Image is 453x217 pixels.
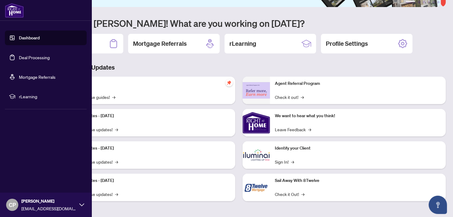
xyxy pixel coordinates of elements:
[225,79,233,86] span: pushpin
[19,74,56,80] a: Mortgage Referrals
[19,35,40,41] a: Dashboard
[115,126,118,133] span: →
[432,1,435,3] button: 5
[32,63,446,72] h3: Brokerage & Industry Updates
[275,177,441,184] p: Sail Away With 8Twelve
[243,109,270,136] img: We want to hear what you think!
[275,158,294,165] a: Sign In!→
[133,39,187,48] h2: Mortgage Referrals
[112,94,115,100] span: →
[301,191,304,197] span: →
[405,1,415,3] button: 1
[21,205,76,212] span: [EMAIL_ADDRESS][DOMAIN_NAME]
[32,17,446,29] h1: Welcome back [PERSON_NAME]! What are you working on [DATE]?
[301,94,304,100] span: →
[275,191,304,197] a: Check it Out!→
[308,126,311,133] span: →
[21,198,76,204] span: [PERSON_NAME]
[229,39,256,48] h2: rLearning
[115,191,118,197] span: →
[275,145,441,152] p: Identify your Client
[9,201,16,209] span: CP
[19,55,50,60] a: Deal Processing
[291,158,294,165] span: →
[326,39,368,48] h2: Profile Settings
[275,94,304,100] a: Check it out!→
[275,126,311,133] a: Leave Feedback→
[64,113,230,119] p: Platform Updates - [DATE]
[418,1,420,3] button: 2
[115,158,118,165] span: →
[19,93,82,100] span: rLearning
[422,1,425,3] button: 3
[243,82,270,99] img: Agent Referral Program
[5,3,24,18] img: logo
[437,1,440,3] button: 6
[64,80,230,87] p: Self-Help
[243,174,270,201] img: Sail Away With 8Twelve
[64,145,230,152] p: Platform Updates - [DATE]
[429,196,447,214] button: Open asap
[64,177,230,184] p: Platform Updates - [DATE]
[427,1,430,3] button: 4
[275,80,441,87] p: Agent Referral Program
[243,141,270,169] img: Identify your Client
[275,113,441,119] p: We want to hear what you think!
